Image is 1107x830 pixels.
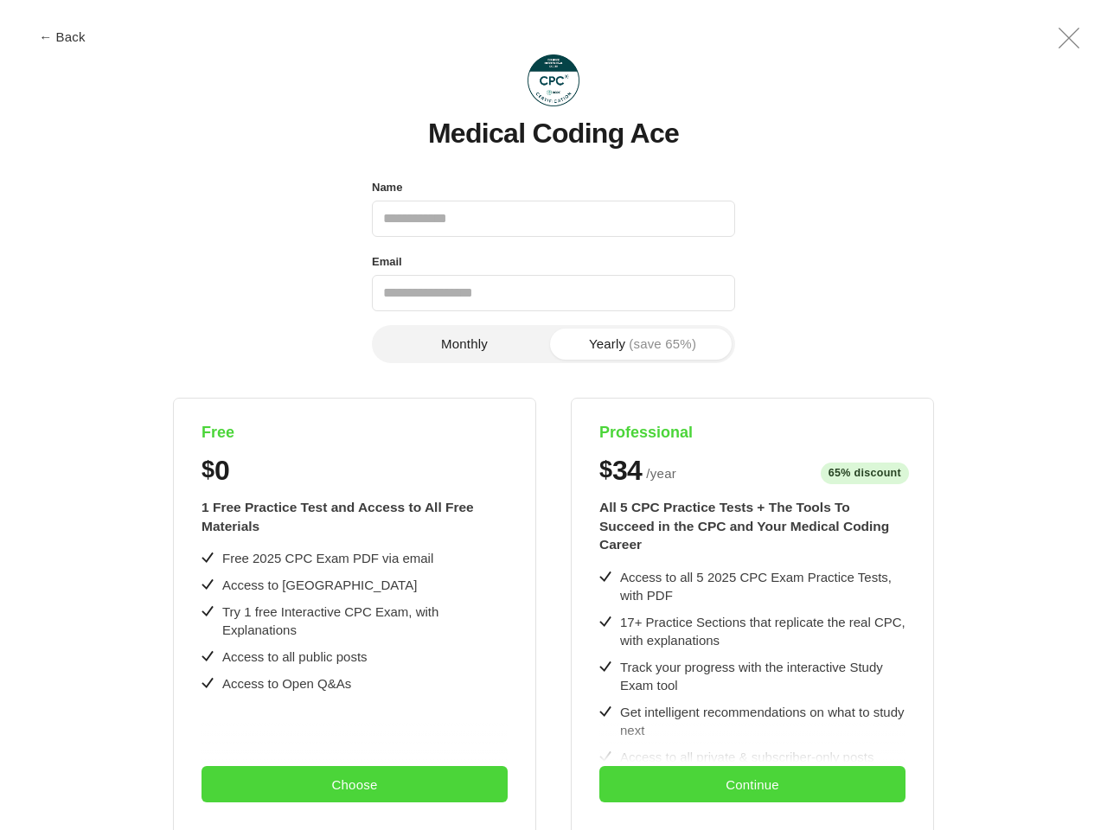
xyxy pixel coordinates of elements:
label: Name [372,176,402,199]
span: 65% discount [821,463,909,484]
div: Get intelligent recommendations on what to study next [620,703,905,739]
div: Track your progress with the interactive Study Exam tool [620,658,905,694]
div: Access to Open Q&As [222,674,351,693]
div: Access to all 5 2025 CPC Exam Practice Tests, with PDF [620,568,905,604]
div: 1 Free Practice Test and Access to All Free Materials [202,498,508,535]
span: (save 65%) [629,337,696,350]
div: Try 1 free Interactive CPC Exam, with Explanations [222,603,508,639]
h4: Free [202,423,508,443]
button: Choose [202,766,508,802]
div: All 5 CPC Practice Tests + The Tools To Succeed in the CPC and Your Medical Coding Career [599,498,905,554]
div: Access to [GEOGRAPHIC_DATA] [222,576,417,594]
span: $ [202,456,214,483]
span: 0 [214,456,229,484]
span: / year [646,463,676,484]
span: $ [599,456,612,483]
button: Yearly(save 65%) [553,329,732,360]
input: Email [372,275,735,311]
input: Name [372,201,735,237]
img: Medical Coding Ace [528,54,579,106]
button: ← Back [28,30,97,43]
div: Access to all public posts [222,648,368,666]
h4: Professional [599,423,905,443]
button: Monthly [375,329,553,360]
h1: Medical Coding Ace [428,118,679,149]
button: Continue [599,766,905,802]
span: ← [39,30,52,43]
div: Free 2025 CPC Exam PDF via email [222,549,433,567]
label: Email [372,251,402,273]
div: 17+ Practice Sections that replicate the real CPC, with explanations [620,613,905,649]
span: 34 [612,456,642,484]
